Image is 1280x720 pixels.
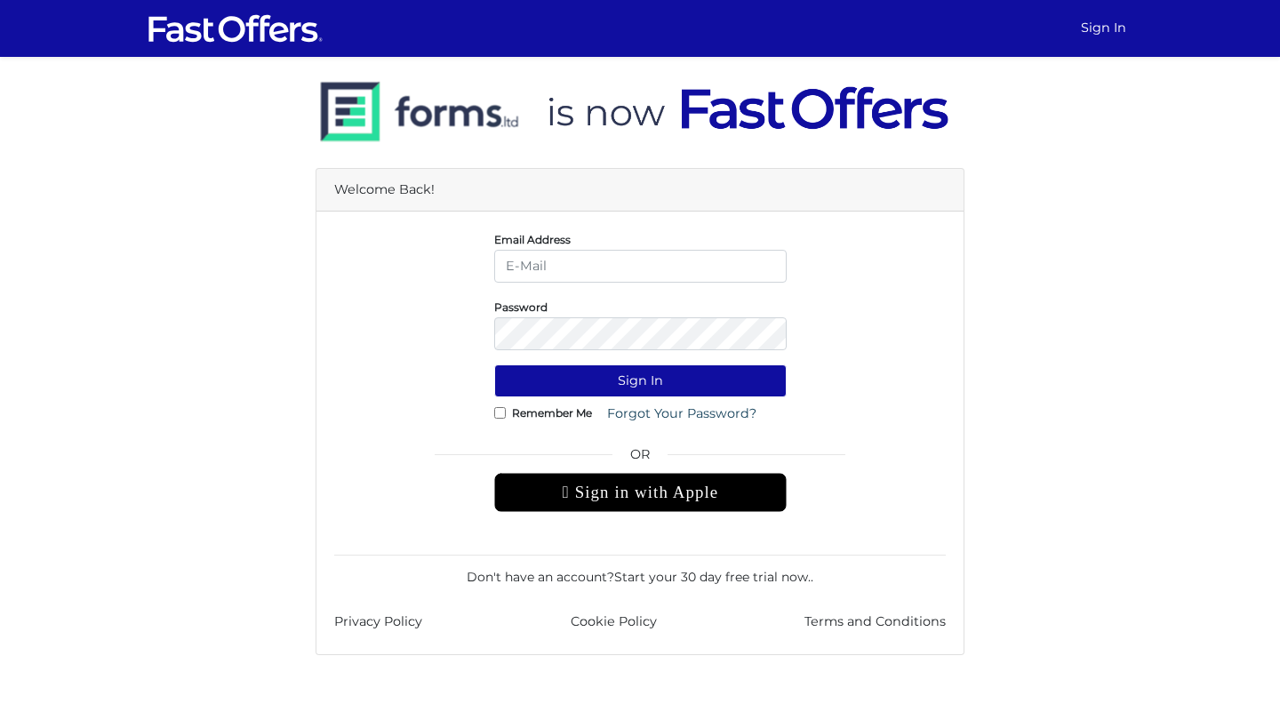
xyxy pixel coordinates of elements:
[334,555,946,587] div: Don't have an account? .
[494,473,787,512] div: Sign in with Apple
[512,411,592,415] label: Remember Me
[494,364,787,397] button: Sign In
[494,444,787,473] span: OR
[596,397,768,430] a: Forgot Your Password?
[494,250,787,283] input: E-Mail
[571,612,657,632] a: Cookie Policy
[334,612,422,632] a: Privacy Policy
[494,305,548,309] label: Password
[494,237,571,242] label: Email Address
[1074,11,1133,45] a: Sign In
[804,612,946,632] a: Terms and Conditions
[614,569,811,585] a: Start your 30 day free trial now.
[316,169,964,212] div: Welcome Back!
